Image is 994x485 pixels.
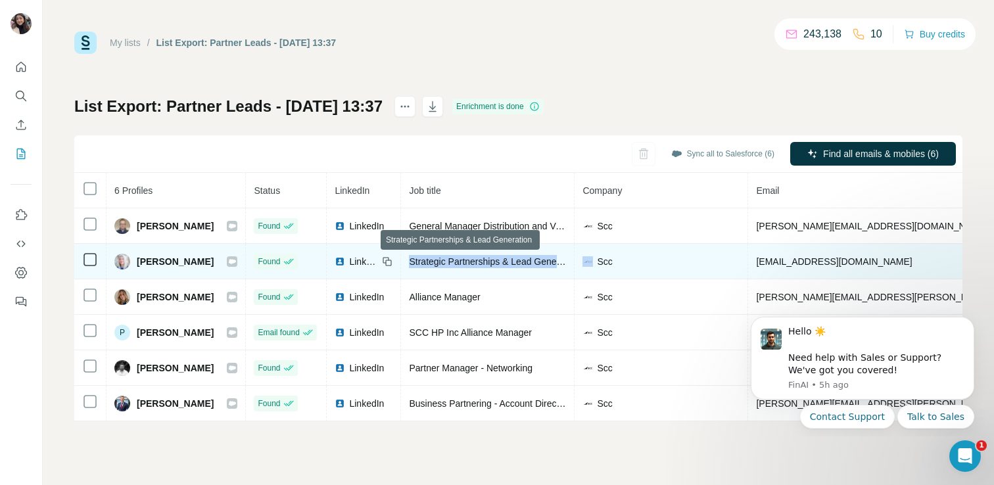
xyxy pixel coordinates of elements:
span: [PERSON_NAME] [137,361,214,375]
button: Buy credits [904,25,965,43]
img: LinkedIn logo [335,363,345,373]
span: Email found [258,327,299,338]
div: Enrichment is done [452,99,544,114]
span: [PERSON_NAME] [137,326,214,339]
span: General Manager Distribution and Vendor Relationships [409,221,636,231]
button: actions [394,96,415,117]
span: LinkedIn [349,219,384,233]
span: Scc [597,397,612,410]
button: Quick start [11,55,32,79]
span: Scc [597,361,612,375]
span: SCC HP Inc Alliance Manager [409,327,532,338]
iframe: Intercom notifications message [731,305,994,436]
span: Strategic Partnerships & Lead Generation [409,256,579,267]
img: LinkedIn logo [335,398,345,409]
div: List Export: Partner Leads - [DATE] 13:37 [156,36,337,49]
button: Search [11,84,32,108]
span: Scc [597,326,612,339]
span: 1 [976,440,987,451]
span: LinkedIn [335,185,369,196]
span: Found [258,256,280,267]
span: Company [582,185,622,196]
img: Surfe Logo [74,32,97,54]
div: P [114,325,130,340]
img: LinkedIn logo [335,327,345,338]
img: company-logo [582,327,593,338]
span: Status [254,185,280,196]
span: Scc [597,255,612,268]
span: Alliance Manager [409,292,480,302]
span: Find all emails & mobiles (6) [823,147,939,160]
a: My lists [110,37,141,48]
img: company-logo [582,292,593,302]
span: [EMAIL_ADDRESS][DOMAIN_NAME] [756,256,912,267]
button: Sync all to Salesforce (6) [662,144,784,164]
img: Avatar [114,396,130,411]
img: LinkedIn logo [335,256,345,267]
span: Scc [597,290,612,304]
button: Enrich CSV [11,113,32,137]
span: Found [258,398,280,409]
img: Avatar [114,218,130,234]
img: Avatar [114,289,130,305]
img: LinkedIn logo [335,221,345,231]
span: LinkedIn [349,326,384,339]
span: Scc [597,219,612,233]
span: LinkedIn [349,290,384,304]
button: My lists [11,142,32,166]
span: Job title [409,185,440,196]
h1: List Export: Partner Leads - [DATE] 13:37 [74,96,383,117]
span: Partner Manager - Networking [409,363,532,373]
button: Find all emails & mobiles (6) [790,142,956,166]
button: Use Surfe on LinkedIn [11,203,32,227]
span: [PERSON_NAME] [137,290,214,304]
img: company-logo [582,256,593,267]
img: LinkedIn logo [335,292,345,302]
button: Use Surfe API [11,232,32,256]
li: / [147,36,150,49]
span: [PERSON_NAME] [137,219,214,233]
span: Email [756,185,779,196]
span: [PERSON_NAME] [137,255,214,268]
button: Dashboard [11,261,32,285]
span: [PERSON_NAME] [137,397,214,410]
span: LinkedIn [349,361,384,375]
span: [PERSON_NAME][EMAIL_ADDRESS][DOMAIN_NAME] [756,221,987,231]
span: Found [258,220,280,232]
button: Feedback [11,290,32,313]
span: Found [258,362,280,374]
iframe: Intercom live chat [949,440,981,472]
p: 243,138 [803,26,841,42]
img: company-logo [582,398,593,409]
img: company-logo [582,221,593,231]
span: 6 Profiles [114,185,153,196]
span: LinkedIn [349,397,384,410]
img: Avatar [114,360,130,376]
p: 10 [870,26,882,42]
span: LinkedIn [349,255,378,268]
span: Business Partnering - Account Director [409,398,567,409]
img: Avatar [11,13,32,34]
img: company-logo [582,363,593,373]
span: Found [258,291,280,303]
img: Avatar [114,254,130,269]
